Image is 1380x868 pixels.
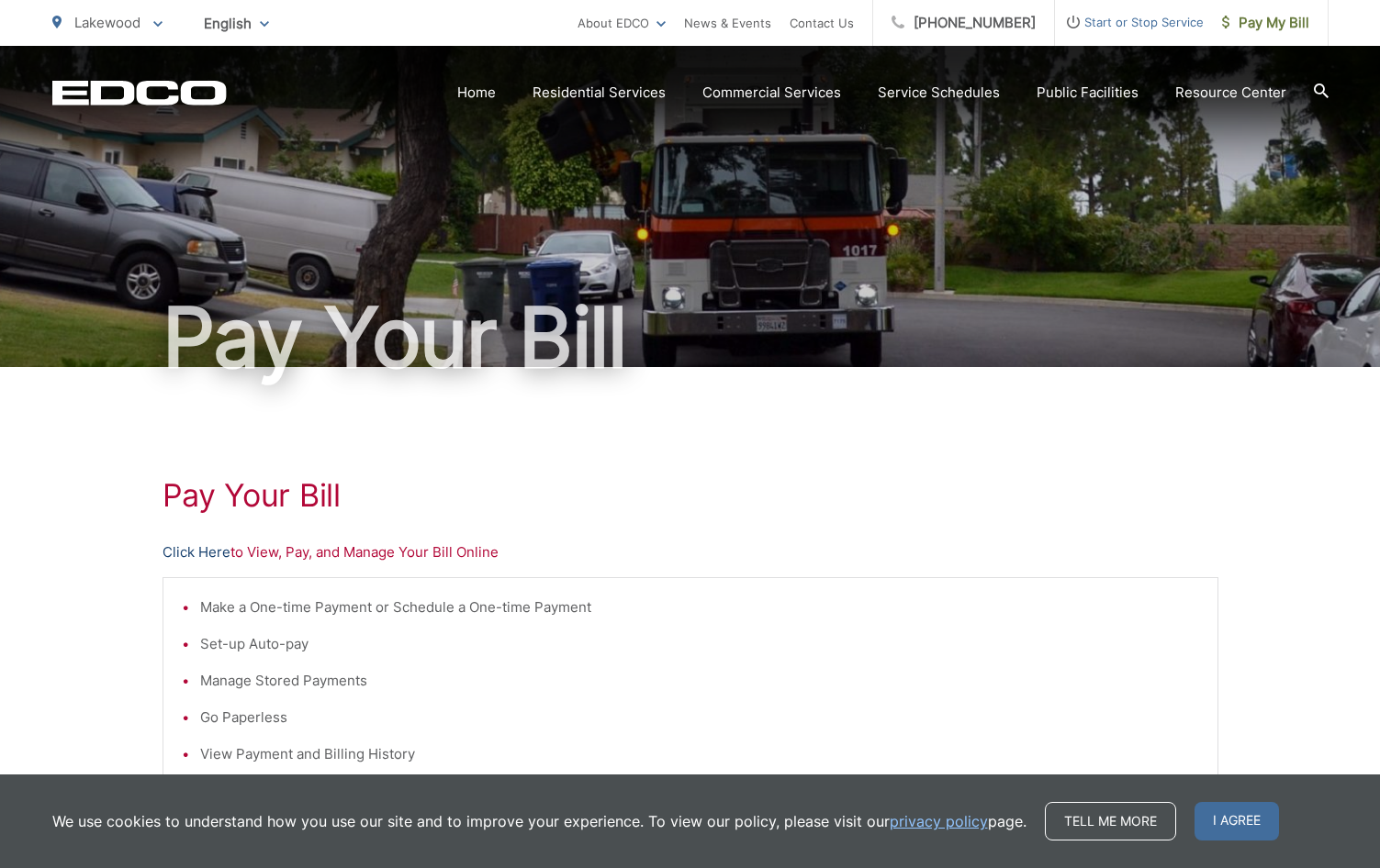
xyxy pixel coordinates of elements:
[52,80,227,106] a: EDCD logo. Return to the homepage.
[1037,82,1139,104] a: Public Facilities
[533,82,666,104] a: Residential Services
[890,810,988,832] a: privacy policy
[163,541,1218,563] p: to View, Pay, and Manage Your Bill Online
[702,82,841,104] a: Commercial Services
[878,82,1000,104] a: Service Schedules
[200,670,1199,692] li: Manage Stored Payments
[200,743,1199,765] li: View Payment and Billing History
[578,12,666,34] a: About EDCO
[200,707,1199,729] li: Go Paperless
[52,810,1027,832] p: We use cookies to understand how you use our site and to improve your experience. To view our pol...
[1045,802,1176,840] a: Tell me more
[790,12,854,34] a: Contact Us
[74,14,140,31] span: Lakewood
[200,633,1199,655] li: Set-up Auto-pay
[190,7,283,39] span: English
[1222,12,1309,34] span: Pay My Bill
[163,477,1218,514] h1: Pay Your Bill
[1175,82,1286,104] a: Resource Center
[684,12,771,34] a: News & Events
[52,292,1329,384] h1: Pay Your Bill
[1195,802,1279,840] span: I agree
[200,596,1199,618] li: Make a One-time Payment or Schedule a One-time Payment
[457,82,496,104] a: Home
[163,541,230,563] a: Click Here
